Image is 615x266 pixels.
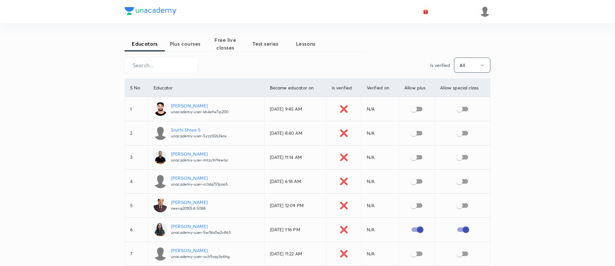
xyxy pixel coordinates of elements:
td: [DATE] 9:45 AM [264,97,326,121]
input: Search... [125,57,198,73]
p: unacademy-user-vuh9yqy3a6hg [171,254,230,260]
p: [PERSON_NAME] [171,151,228,157]
p: unacademy-user-5yzz0l2s3kox [171,133,227,139]
p: unacademy-user-mtzu1n9ewlsc [171,157,228,163]
img: Company Logo [125,7,176,15]
a: [PERSON_NAME]unacademy-user-mtzu1n9ewlsc [154,151,259,164]
span: Educators [125,40,165,48]
a: Company Logo [125,7,176,16]
td: [DATE] 12:09 PM [264,194,326,218]
span: Lessons [286,40,326,48]
button: avatar [421,6,431,17]
p: [PERSON_NAME] [171,223,231,230]
td: [DATE] 1:16 PM [264,218,326,242]
th: S No [125,79,148,97]
td: [DATE] 6:18 AM [264,170,326,194]
th: Became educator on [264,79,326,97]
p: unacademy-user-ic0dq751pao5 [171,181,228,187]
td: 1 [125,97,148,121]
a: [PERSON_NAME]unacademy-user-5w06s0w2v863 [154,223,259,236]
p: Sruthi Shree S [171,126,227,133]
td: 6 [125,218,148,242]
td: N/A [361,242,399,266]
th: Allow plus [399,79,435,97]
p: [PERSON_NAME] [171,175,228,181]
p: Is verified [430,62,450,69]
td: [DATE] 8:40 AM [264,121,326,145]
td: 4 [125,170,148,194]
td: N/A [361,194,399,218]
span: Test series [245,40,286,48]
th: Is verified [326,79,361,97]
p: [PERSON_NAME] [171,102,228,109]
a: [PERSON_NAME]neeraj201054-5088 [154,199,259,212]
td: [DATE] 11:22 AM [264,242,326,266]
td: [DATE] 11:14 AM [264,145,326,170]
a: [PERSON_NAME]unacademy-user-vuh9yqy3a6hg [154,247,259,261]
p: [PERSON_NAME] [171,247,230,254]
td: N/A [361,97,399,121]
span: Plus courses [165,40,205,48]
button: All [454,58,490,73]
p: unacademy-user-5w06s0w2v863 [171,230,231,235]
img: avatar [423,9,429,14]
span: Free live classes [205,36,245,51]
a: [PERSON_NAME]unacademy-user-ic0dq751pao5 [154,175,259,188]
td: N/A [361,170,399,194]
td: 3 [125,145,148,170]
th: Verified on [361,79,399,97]
td: 5 [125,194,148,218]
p: unacademy-user-kb4efw7ip200 [171,109,228,115]
img: Shahrukh Ansari [479,6,490,17]
td: N/A [361,121,399,145]
th: Educator [148,79,264,97]
td: 7 [125,242,148,266]
p: [PERSON_NAME] [171,199,208,206]
td: N/A [361,145,399,170]
td: 2 [125,121,148,145]
p: neeraj201054-5088 [171,206,208,211]
td: N/A [361,218,399,242]
a: [PERSON_NAME]unacademy-user-kb4efw7ip200 [154,102,259,116]
a: Sruthi Shree Sunacademy-user-5yzz0l2s3kox [154,126,259,140]
th: Allow special class [435,79,490,97]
